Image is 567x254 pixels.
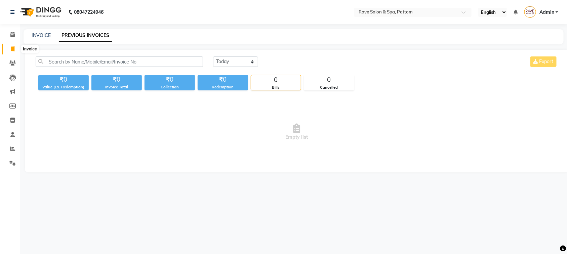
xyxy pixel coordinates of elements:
div: 0 [251,75,301,85]
div: 0 [304,75,354,85]
img: logo [17,3,63,22]
div: Invoice Total [91,84,142,90]
b: 08047224946 [74,3,104,22]
div: Value (Ex. Redemption) [38,84,89,90]
div: ₹0 [145,75,195,84]
span: Empty list [36,98,558,166]
div: Cancelled [304,85,354,90]
div: ₹0 [91,75,142,84]
div: Bills [251,85,301,90]
a: PREVIOUS INVOICES [59,30,112,42]
div: ₹0 [198,75,248,84]
input: Search by Name/Mobile/Email/Invoice No [36,56,203,67]
div: Redemption [198,84,248,90]
a: INVOICE [32,32,51,38]
div: ₹0 [38,75,89,84]
div: Collection [145,84,195,90]
span: Admin [539,9,554,16]
div: Invoice [21,45,38,53]
img: Admin [524,6,536,18]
